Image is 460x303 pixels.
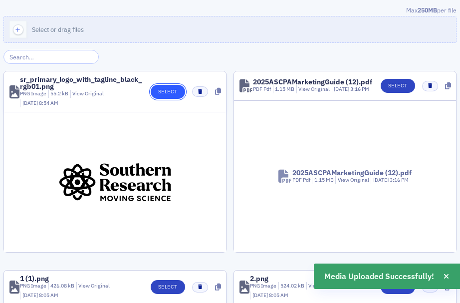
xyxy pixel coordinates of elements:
[269,292,288,299] span: 8:05 AM
[20,90,46,98] div: PNG Image
[308,282,340,289] a: View Original
[32,25,84,33] span: Select or drag files
[151,280,185,294] button: Select
[250,275,268,282] div: 2.png
[78,282,110,289] a: View Original
[252,292,269,299] span: [DATE]
[373,176,390,183] span: [DATE]
[20,275,49,282] div: 1 (1).png
[22,99,39,106] span: [DATE]
[22,292,39,299] span: [DATE]
[3,16,457,43] button: Select or drag files
[48,282,75,290] div: 426.08 kB
[278,282,305,290] div: 524.02 kB
[292,169,412,176] div: 2025ASCPAMarketingGuide (12).pdf
[390,176,409,183] span: 3:16 PM
[3,50,99,64] input: Search…
[350,85,369,92] span: 3:16 PM
[253,78,372,85] div: 2025ASCPAMarketingGuide (12).pdf
[253,85,271,93] div: PDF Pdf
[72,90,104,97] a: View Original
[324,271,434,283] span: Media Uploaded Successfully!
[20,282,46,290] div: PNG Image
[151,85,185,99] button: Select
[312,176,334,184] div: 1.15 MB
[39,292,58,299] span: 8:05 AM
[39,99,58,106] span: 8:54 AM
[3,5,457,16] div: Max per file
[418,6,437,14] span: 250MB
[250,282,276,290] div: PNG Image
[273,85,295,93] div: 1.15 MB
[292,176,310,184] div: PDF Pdf
[48,90,69,98] div: 55.2 kB
[20,76,144,90] div: sr_primary_logo_with_tagline_black_rgb01.png
[381,79,415,93] button: Select
[298,85,330,92] a: View Original
[334,85,350,92] span: [DATE]
[338,176,369,183] a: View Original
